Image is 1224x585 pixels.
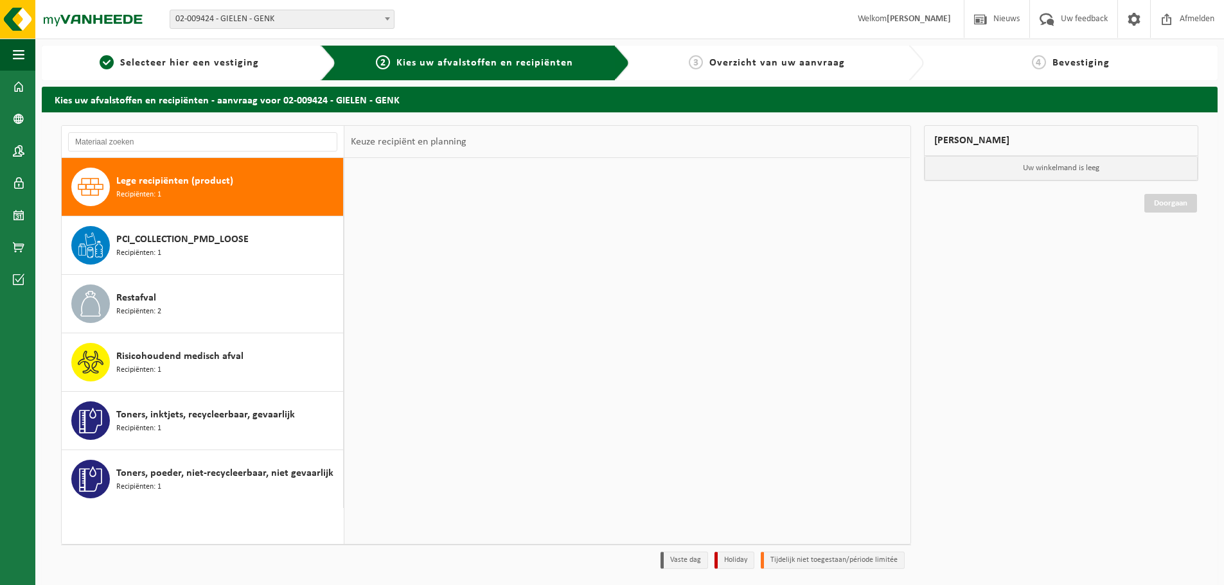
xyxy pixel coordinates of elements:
button: Risicohoudend medisch afval Recipiënten: 1 [62,333,344,392]
button: Restafval Recipiënten: 2 [62,275,344,333]
span: Recipiënten: 2 [116,306,161,318]
p: Uw winkelmand is leeg [925,156,1198,180]
div: Keuze recipiënt en planning [344,126,473,158]
span: 02-009424 - GIELEN - GENK [170,10,394,28]
span: Recipiënten: 1 [116,247,161,259]
strong: [PERSON_NAME] [887,14,951,24]
span: 1 [100,55,114,69]
li: Holiday [714,552,754,569]
span: Toners, inktjets, recycleerbaar, gevaarlijk [116,407,295,423]
span: Selecteer hier een vestiging [120,58,259,68]
span: 3 [689,55,703,69]
input: Materiaal zoeken [68,132,337,152]
a: Doorgaan [1144,194,1197,213]
a: 1Selecteer hier een vestiging [48,55,310,71]
div: [PERSON_NAME] [924,125,1199,156]
button: Lege recipiënten (product) Recipiënten: 1 [62,158,344,216]
button: Toners, poeder, niet-recycleerbaar, niet gevaarlijk Recipiënten: 1 [62,450,344,508]
span: Recipiënten: 1 [116,481,161,493]
span: Risicohoudend medisch afval [116,349,244,364]
span: Toners, poeder, niet-recycleerbaar, niet gevaarlijk [116,466,333,481]
span: 02-009424 - GIELEN - GENK [170,10,395,29]
span: Lege recipiënten (product) [116,173,233,189]
span: Recipiënten: 1 [116,189,161,201]
span: Bevestiging [1052,58,1110,68]
span: Recipiënten: 1 [116,423,161,435]
li: Tijdelijk niet toegestaan/période limitée [761,552,905,569]
button: Toners, inktjets, recycleerbaar, gevaarlijk Recipiënten: 1 [62,392,344,450]
span: Recipiënten: 1 [116,364,161,376]
span: 2 [376,55,390,69]
span: PCI_COLLECTION_PMD_LOOSE [116,232,249,247]
span: Restafval [116,290,156,306]
span: Overzicht van uw aanvraag [709,58,845,68]
span: 4 [1032,55,1046,69]
h2: Kies uw afvalstoffen en recipiënten - aanvraag voor 02-009424 - GIELEN - GENK [42,87,1218,112]
li: Vaste dag [661,552,708,569]
button: PCI_COLLECTION_PMD_LOOSE Recipiënten: 1 [62,216,344,275]
span: Kies uw afvalstoffen en recipiënten [396,58,573,68]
